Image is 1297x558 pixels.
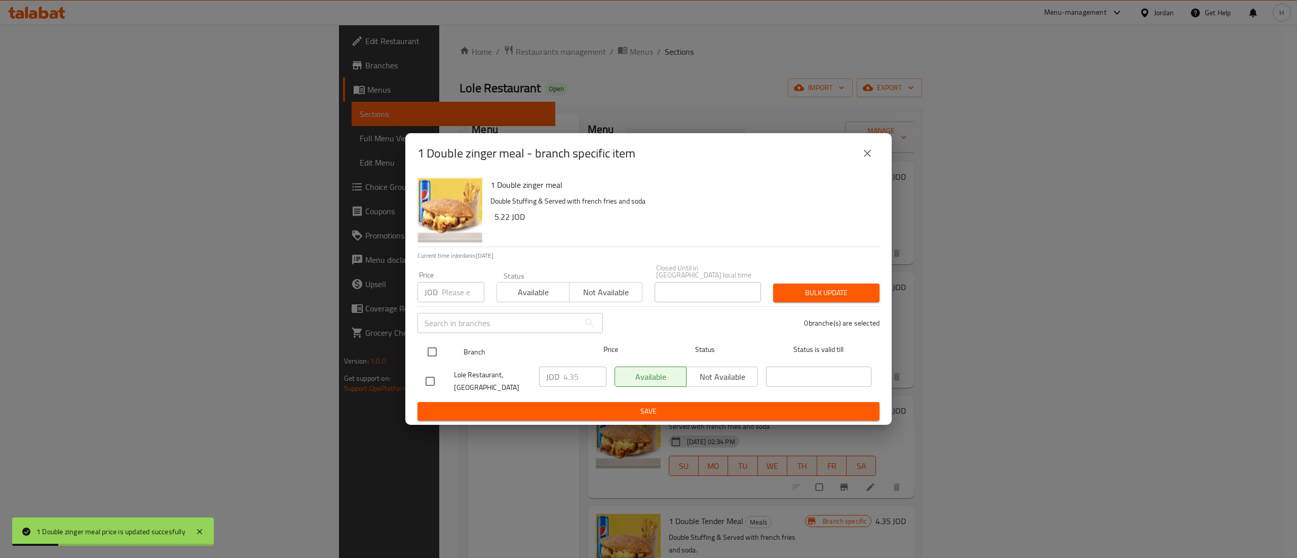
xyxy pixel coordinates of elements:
[574,285,638,300] span: Not available
[653,343,758,356] span: Status
[494,210,871,224] h6: 5.22 JOD
[417,313,580,333] input: Search in branches
[36,526,185,537] div: 1 Double zinger meal price is updated succesfully
[546,371,559,383] p: JOD
[766,343,871,356] span: Status is valid till
[563,367,606,387] input: Please enter price
[781,287,871,299] span: Bulk update
[577,343,644,356] span: Price
[417,178,482,243] img: 1 Double zinger meal
[417,251,880,260] p: Current time in Jordan is [DATE]
[442,282,484,302] input: Please enter price
[417,402,880,421] button: Save
[804,318,880,328] p: 0 branche(s) are selected
[464,346,569,358] span: Branch
[425,286,438,298] p: JOD
[454,369,531,394] span: Lole Restaurant, [GEOGRAPHIC_DATA]
[497,282,569,302] button: Available
[490,195,871,208] p: Double Stuffing & Served with french fries and soda
[426,405,871,418] span: Save
[569,282,642,302] button: Not available
[855,141,880,166] button: close
[773,284,880,302] button: Bulk update
[417,145,635,162] h2: 1 Double zinger meal - branch specific item
[501,285,565,300] span: Available
[490,178,871,192] h6: 1 Double zinger meal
